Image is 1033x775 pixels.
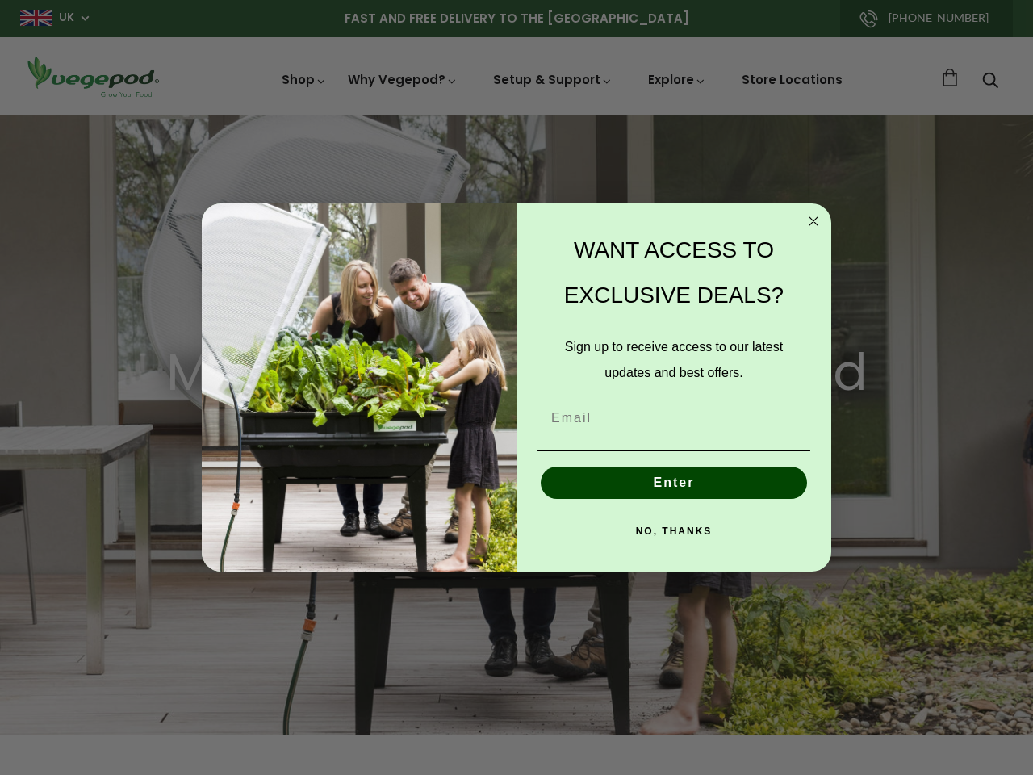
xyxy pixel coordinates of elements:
img: e9d03583-1bb1-490f-ad29-36751b3212ff.jpeg [202,203,516,572]
span: WANT ACCESS TO EXCLUSIVE DEALS? [564,237,784,308]
span: Sign up to receive access to our latest updates and best offers. [565,340,783,379]
button: NO, THANKS [537,515,810,547]
button: Close dialog [804,212,823,231]
button: Enter [541,467,807,499]
input: Email [537,402,810,434]
img: underline [537,450,810,451]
